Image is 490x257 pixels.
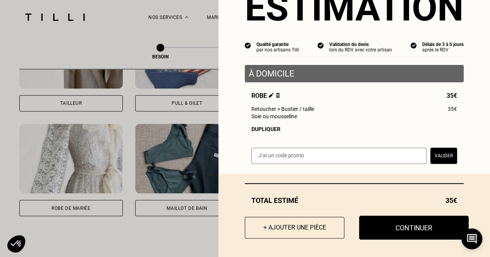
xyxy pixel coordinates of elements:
img: icon list info [245,42,251,49]
div: Validation du devis [329,42,392,47]
button: Continuer [359,216,469,240]
img: Supprimer [276,93,280,98]
span: Retoucher > Bustier / taille [251,106,314,112]
div: Qualité garantie [256,42,299,47]
div: lors du RDV avec votre artisan [329,47,392,53]
input: J‘ai un code promo [251,148,426,164]
span: 35€ [445,196,457,204]
img: Éditer [269,93,274,98]
p: À domicile [249,69,460,78]
div: Dupliquer [251,126,457,132]
span: Soie ou mousseline [251,113,297,119]
img: icon list info [411,42,417,49]
div: Total estimé [245,196,464,204]
span: Robe [251,92,280,99]
span: 35€ [447,92,457,99]
div: Délais de 3 à 5 jours [422,42,464,47]
button: + Ajouter une pièce [245,217,344,238]
div: par nos artisans Tilli [256,47,299,53]
span: 35€ [448,106,457,112]
img: icon list info [318,42,324,49]
div: après le RDV [422,47,464,53]
button: Valider [430,148,457,164]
